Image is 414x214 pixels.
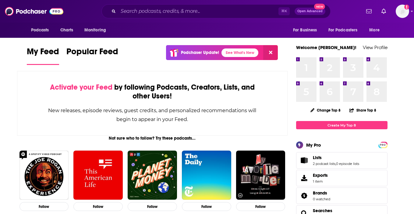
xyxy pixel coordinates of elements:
img: The Daily [182,151,231,200]
button: open menu [289,24,325,36]
a: Lists [313,155,359,160]
input: Search podcasts, credits, & more... [118,6,278,16]
button: Follow [182,202,231,211]
p: Podchaser Update! [181,50,219,55]
span: Exports [313,173,328,178]
div: by following Podcasts, Creators, Lists, and other Users! [48,83,257,101]
a: See What's New [221,48,258,57]
span: Brands [296,187,387,204]
a: View Profile [363,45,387,50]
a: Popular Feed [66,46,118,65]
img: The Joe Rogan Experience [19,151,69,200]
span: Monitoring [84,26,106,34]
img: Planet Money [128,151,177,200]
span: Charts [60,26,73,34]
span: For Business [293,26,317,34]
a: Exports [296,170,387,186]
div: Not sure who to follow? Try these podcasts... [17,136,288,141]
img: Podchaser - Follow, Share and Rate Podcasts [5,5,63,17]
button: open menu [80,24,114,36]
button: open menu [27,24,57,36]
button: Open AdvancedNew [295,8,325,15]
a: 2 podcast lists [313,162,335,166]
a: Brands [313,190,330,196]
div: Search podcasts, credits, & more... [101,4,331,18]
a: My Feed [27,46,59,65]
div: New releases, episode reviews, guest credits, and personalized recommendations will begin to appe... [48,106,257,124]
span: 1 item [313,179,328,184]
button: Share Top 8 [349,104,377,116]
a: Show notifications dropdown [364,6,374,16]
img: This American Life [73,151,123,200]
button: open menu [365,24,387,36]
span: For Podcasters [328,26,358,34]
div: My Pro [306,142,321,148]
span: Activate your Feed [50,83,112,92]
span: Brands [313,190,327,196]
a: Show notifications dropdown [379,6,388,16]
button: open menu [324,24,366,36]
span: PRO [379,143,387,147]
a: Welcome [PERSON_NAME]! [296,45,356,50]
a: Brands [298,191,310,200]
button: Change Top 8 [307,106,345,114]
img: My Favorite Murder with Karen Kilgariff and Georgia Hardstark [236,151,285,200]
span: ⌘ K [278,7,290,15]
a: 0 episode lists [336,162,359,166]
span: New [314,4,325,9]
button: Follow [19,202,69,211]
button: Follow [73,202,123,211]
span: More [369,26,380,34]
a: PRO [379,142,387,147]
span: Lists [313,155,322,160]
button: Follow [128,202,177,211]
span: Exports [298,174,310,182]
a: Charts [56,24,77,36]
a: Searches [313,208,332,213]
span: My Feed [27,46,59,60]
a: 0 watched [313,197,330,201]
span: Logged in as TrevorC [396,5,409,18]
a: Create My Top 8 [296,121,387,129]
span: Popular Feed [66,46,118,60]
img: User Profile [396,5,409,18]
span: Lists [296,152,387,169]
button: Show profile menu [396,5,409,18]
span: Open Advanced [297,10,323,13]
svg: Add a profile image [404,5,409,9]
button: Follow [236,202,285,211]
a: Lists [298,156,310,165]
span: Podcasts [31,26,49,34]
